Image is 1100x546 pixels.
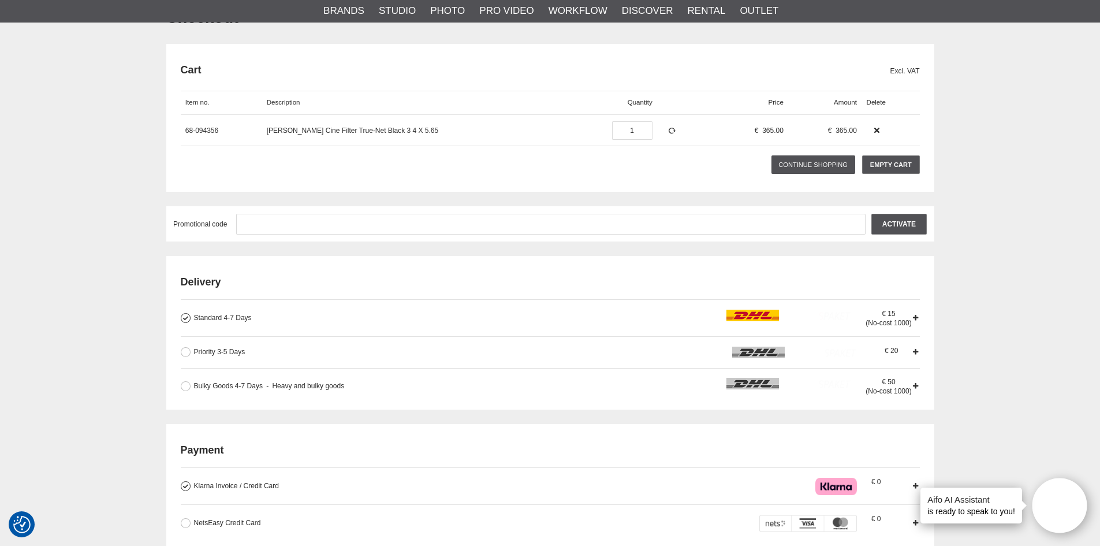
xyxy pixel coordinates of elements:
img: Klarna Checkout [815,478,856,495]
span: 50 [882,378,895,386]
a: Pro Video [479,3,534,18]
a: Discover [622,3,673,18]
span: Excl. VAT [890,66,920,76]
a: Outlet [740,3,778,18]
h2: Payment [181,443,920,458]
img: icon_dhl.png [726,378,851,389]
img: DIBS - Payments made easy [759,515,856,532]
a: 68-094356 [185,127,218,135]
span: Quantity [628,99,652,106]
span: 15 [882,310,895,318]
span: Heavy and bulky goods [266,382,344,390]
img: icon_dhl.png [732,347,857,358]
input: Activate [871,214,927,235]
span: (No-cost 1000) [866,387,911,395]
span: Standard 4-7 Days [194,314,252,322]
a: [PERSON_NAME] Cine Filter True-Net Black 3 4 X 5.65 [267,127,438,135]
a: Rental [688,3,726,18]
span: NetsEasy Credit Card [194,519,261,527]
a: Brands [323,3,364,18]
a: Continue shopping [771,155,855,174]
span: Bulky Goods 4-7 Days [194,382,263,390]
span: Amount [834,99,857,106]
a: Empty cart [862,155,919,174]
span: Item no. [185,99,210,106]
span: 0 [871,515,881,523]
span: 365.00 [762,127,784,135]
span: Promotional code [173,220,227,228]
span: (No-cost 1000) [866,319,911,327]
h2: Delivery [181,275,920,289]
span: Price [769,99,784,106]
span: 0 [871,478,881,486]
a: Studio [379,3,416,18]
span: Description [267,99,300,106]
img: icon_dhl.png [726,310,851,321]
span: Delete [867,99,886,106]
div: is ready to speak to you! [920,488,1022,523]
span: 365.00 [836,127,857,135]
a: Workflow [549,3,607,18]
h2: Cart [181,63,890,77]
span: Klarna Invoice / Credit Card [194,482,279,490]
button: Consent Preferences [13,514,31,535]
span: Priority 3-5 Days [194,348,245,356]
h4: Aifo AI Assistant [927,493,1015,506]
a: Photo [430,3,465,18]
img: Revisit consent button [13,516,31,533]
span: 20 [885,347,898,355]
